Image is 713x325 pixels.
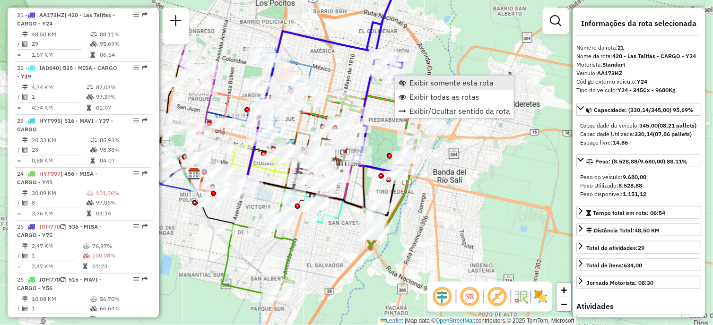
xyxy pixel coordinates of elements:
[83,264,87,269] i: Tempo total em rota
[22,94,28,100] i: Total de Atividades
[17,276,102,291] span: | 515 - MAVI - CARGO - Y56
[410,107,511,115] span: Exibir/Ocultar sentido da rota
[577,60,702,69] div: Motorista:
[17,262,22,271] td: =
[410,93,480,101] span: Exibir todas as rotas
[99,145,147,154] td: 98,38%
[557,297,571,311] a: Zoom out
[577,52,702,60] div: Nome da rota:
[22,200,28,205] i: Total de Atividades
[22,147,28,153] i: Total de Atividades
[90,32,97,37] i: % de utilização do peso
[623,173,647,180] strong: 9.680,00
[83,253,90,258] i: % de utilização da cubagem
[31,241,82,251] td: 2,47 KM
[581,130,698,138] div: Capacidade Utilizada:
[577,86,702,94] div: Tipo do veículo:
[142,12,148,17] em: Rota exportada
[31,209,86,218] td: 3,76 KM
[635,130,653,137] strong: 330,14
[17,145,22,154] td: /
[17,11,115,27] span: | 420 - Las Talitas - CARGO - Y24
[577,103,702,116] a: Capacidade: (330,14/345,00) 95,69%
[577,241,702,254] a: Total de atividades:29
[640,122,658,129] strong: 345,00
[142,223,148,229] em: Rota exportada
[577,69,702,77] div: Veículo:
[17,251,22,260] td: /
[31,30,90,39] td: 48,50 KM
[395,90,514,104] li: Exibir todas as rotas
[31,39,90,49] td: 29
[87,200,94,205] i: % de utilização da cubagem
[459,285,481,308] span: Ocultar NR
[90,52,95,58] i: Tempo total em rota
[60,224,65,230] i: Veículo já utilizado nesta sessão
[17,64,117,80] span: | 535 - MISA - CARGO - Y19
[90,306,97,311] i: % de utilização da cubagem
[99,136,147,145] td: 85,93%
[90,41,97,47] i: % de utilização da cubagem
[301,201,324,211] div: Atividade não roteirizada - LUGUENZE SRL
[17,276,102,291] span: 26 -
[486,285,509,308] span: Exibir rótulo
[577,43,702,52] div: Número da rota:
[83,243,90,249] i: % de utilização do peso
[99,315,147,324] td: 01:34
[17,315,22,324] td: =
[39,223,60,230] span: IOH770
[22,306,28,311] i: Total de Atividades
[577,154,702,167] a: Peso: (8.528,88/9.680,00) 88,11%
[87,190,94,196] i: % de utilização do peso
[142,118,148,123] em: Rota exportada
[39,276,60,283] span: IOH770
[90,147,97,153] i: % de utilização da cubagem
[533,289,548,304] img: Exibir/Ocultar setores
[39,117,61,124] span: HYF995
[31,145,90,154] td: 23
[561,298,567,310] span: −
[39,11,64,18] span: AA173HZ
[581,190,698,198] div: Peso disponível:
[133,65,139,70] em: Opções
[133,118,139,123] em: Opções
[90,296,97,302] i: % de utilização do peso
[31,156,90,165] td: 0,88 KM
[96,188,148,198] td: 101,06%
[31,198,86,207] td: 8
[90,137,97,143] i: % de utilização do peso
[17,50,22,60] td: =
[17,64,117,80] span: 22 -
[17,39,22,49] td: /
[22,85,28,90] i: Distância Total
[577,223,702,236] a: Distância Total:48,50 KM
[547,11,565,30] a: Exibir filtros
[513,289,529,304] img: Fluxo de ruas
[658,122,697,129] strong: (08,21 pallets)
[619,182,643,189] strong: 8.528,88
[594,106,694,113] span: Capacidade: (330,14/345,00) 95,69%
[623,190,647,197] strong: 1.151,12
[99,156,147,165] td: 04:07
[92,262,147,271] td: 01:23
[587,261,643,270] div: Total de itens:
[22,243,28,249] i: Distância Total
[17,11,115,27] span: 21 -
[596,158,688,165] span: Peso: (8.528,88/9.680,00) 88,11%
[22,137,28,143] i: Distância Total
[587,279,654,287] div: Jornada Motorista: 08:30
[618,86,676,94] strong: Y24 - 345Cx - 9680Kg
[87,105,91,111] i: Tempo total em rota
[96,83,147,92] td: 82,03%
[638,244,645,251] strong: 29
[133,223,139,229] em: Opções
[31,262,82,271] td: 2,47 KM
[561,284,567,296] span: +
[613,52,696,60] strong: 420 - Las Talitas - CARGO - Y24
[581,173,647,180] span: Peso do veículo:
[557,283,571,297] a: Zoom in
[31,50,90,60] td: 1,67 KM
[436,317,476,324] a: OpenStreetMap
[99,30,147,39] td: 88,11%
[99,304,147,313] td: 66,64%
